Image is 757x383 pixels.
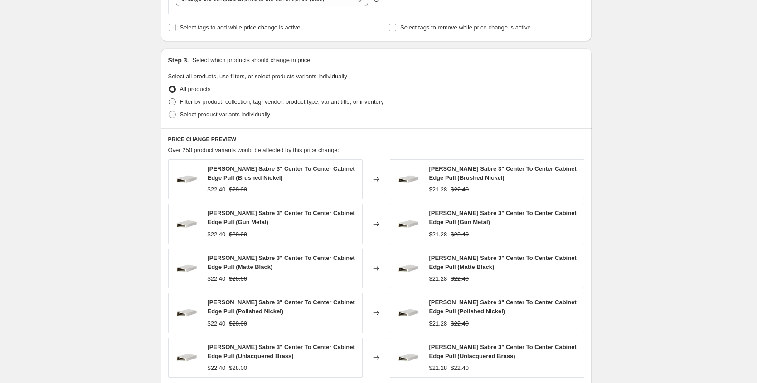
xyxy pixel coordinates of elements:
[208,344,355,359] span: [PERSON_NAME] Sabre 3" Center To Center Cabinet Edge Pull (Unlacquered Brass)
[180,111,270,118] span: Select product variants individually
[429,185,447,194] div: $21.28
[173,299,200,326] img: 10010-BN_80x.jpg
[451,364,469,373] strike: $22.40
[208,165,355,181] span: [PERSON_NAME] Sabre 3" Center To Center Cabinet Edge Pull (Brushed Nickel)
[180,24,301,31] span: Select tags to add while price change is active
[208,210,355,225] span: [PERSON_NAME] Sabre 3" Center To Center Cabinet Edge Pull (Gun Metal)
[451,185,469,194] strike: $22.40
[395,255,422,282] img: 10010-BN_80x.jpg
[451,319,469,328] strike: $22.40
[451,230,469,239] strike: $22.40
[168,73,347,80] span: Select all products, use filters, or select products variants individually
[173,255,200,282] img: 10010-BN_80x.jpg
[229,185,247,194] strike: $28.00
[208,230,226,239] div: $22.40
[173,166,200,193] img: 10010-BN_80x.jpg
[229,274,247,283] strike: $28.00
[229,319,247,328] strike: $28.00
[395,344,422,371] img: 10010-BN_80x.jpg
[429,230,447,239] div: $21.28
[395,166,422,193] img: 10010-BN_80x.jpg
[168,56,189,65] h2: Step 3.
[192,56,310,65] p: Select which products should change in price
[229,364,247,373] strike: $28.00
[429,274,447,283] div: $21.28
[429,165,577,181] span: [PERSON_NAME] Sabre 3" Center To Center Cabinet Edge Pull (Brushed Nickel)
[400,24,531,31] span: Select tags to remove while price change is active
[429,299,577,315] span: [PERSON_NAME] Sabre 3" Center To Center Cabinet Edge Pull (Polished Nickel)
[208,254,355,270] span: [PERSON_NAME] Sabre 3" Center To Center Cabinet Edge Pull (Matte Black)
[180,98,384,105] span: Filter by product, collection, tag, vendor, product type, variant title, or inventory
[168,147,340,153] span: Over 250 product variants would be affected by this price change:
[208,274,226,283] div: $22.40
[429,319,447,328] div: $21.28
[395,299,422,326] img: 10010-BN_80x.jpg
[208,319,226,328] div: $22.40
[208,185,226,194] div: $22.40
[395,211,422,238] img: 10010-BN_80x.jpg
[429,210,577,225] span: [PERSON_NAME] Sabre 3" Center To Center Cabinet Edge Pull (Gun Metal)
[429,364,447,373] div: $21.28
[173,344,200,371] img: 10010-BN_80x.jpg
[173,211,200,238] img: 10010-BN_80x.jpg
[208,299,355,315] span: [PERSON_NAME] Sabre 3" Center To Center Cabinet Edge Pull (Polished Nickel)
[168,136,584,143] h6: PRICE CHANGE PREVIEW
[429,344,577,359] span: [PERSON_NAME] Sabre 3" Center To Center Cabinet Edge Pull (Unlacquered Brass)
[451,274,469,283] strike: $22.40
[229,230,247,239] strike: $28.00
[208,364,226,373] div: $22.40
[429,254,577,270] span: [PERSON_NAME] Sabre 3" Center To Center Cabinet Edge Pull (Matte Black)
[180,86,211,92] span: All products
